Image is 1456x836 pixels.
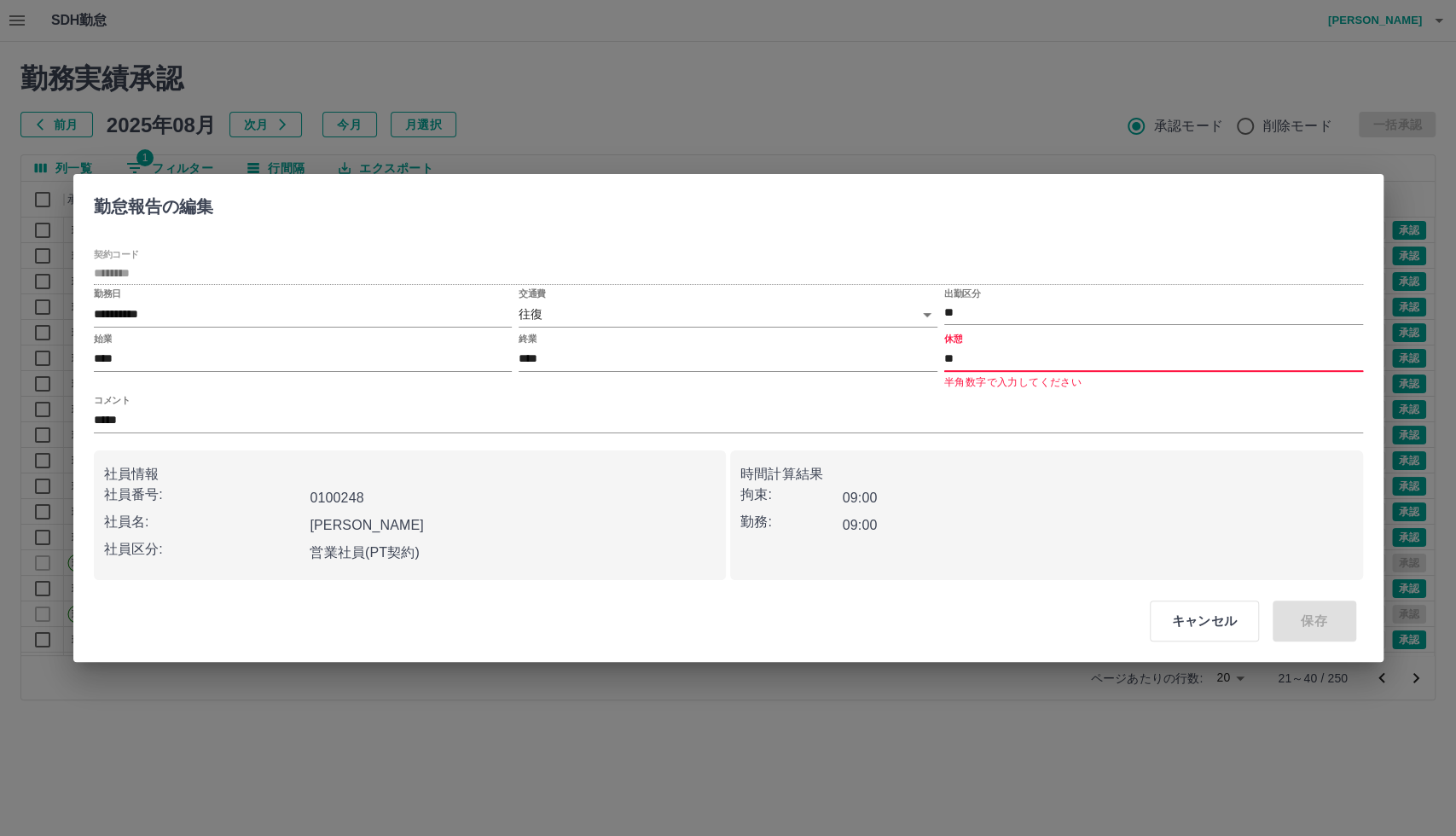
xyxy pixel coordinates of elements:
p: 社員情報 [104,464,716,485]
b: [PERSON_NAME] [310,518,424,532]
label: コメント [94,393,130,406]
label: 休憩 [944,332,962,345]
b: 営業社員(PT契約) [310,545,420,560]
p: 社員名: [104,512,304,532]
b: 09:00 [843,518,878,532]
p: 勤務: [740,512,843,532]
label: 契約コード [94,248,139,261]
b: 09:00 [843,491,878,505]
button: キャンセル [1150,601,1258,642]
h2: 勤怠報告の編集 [73,174,235,232]
p: 時間計算結果 [740,464,1353,485]
label: 交通費 [519,287,546,300]
p: 社員番号: [104,485,304,505]
p: 社員区分: [104,539,304,560]
p: 拘束: [740,485,843,505]
label: 始業 [94,332,112,345]
label: 出勤区分 [944,287,980,300]
b: 0100248 [310,491,363,505]
div: 往復 [519,302,937,327]
label: 終業 [519,332,537,345]
label: 勤務日 [94,287,121,300]
p: 半角数字で入力してください [944,374,1363,392]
